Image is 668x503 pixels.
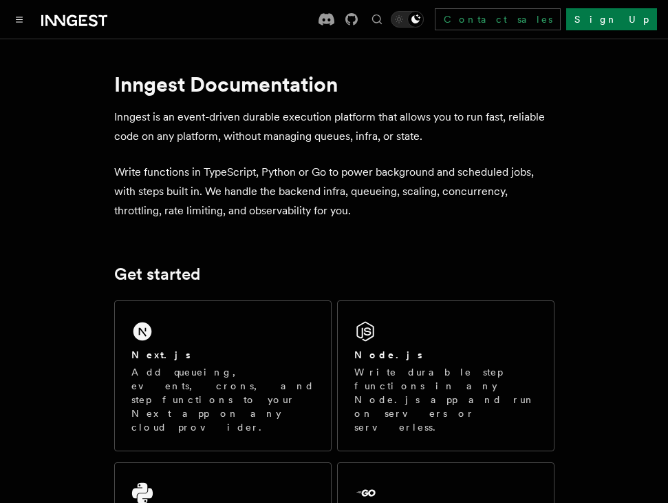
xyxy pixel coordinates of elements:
a: Sign Up [566,8,657,30]
p: Inngest is an event-driven durable execution platform that allows you to run fast, reliable code ... [114,107,554,146]
p: Write functions in TypeScript, Python or Go to power background and scheduled jobs, with steps bu... [114,163,554,220]
button: Toggle dark mode [391,11,424,28]
button: Find something... [369,11,385,28]
p: Write durable step functions in any Node.js app and run on servers or serverless. [354,365,537,434]
h1: Inngest Documentation [114,72,554,96]
a: Get started [114,265,200,284]
button: Toggle navigation [11,11,28,28]
h2: Next.js [131,348,191,362]
a: Next.jsAdd queueing, events, crons, and step functions to your Next app on any cloud provider. [114,300,332,451]
p: Add queueing, events, crons, and step functions to your Next app on any cloud provider. [131,365,314,434]
a: Contact sales [435,8,561,30]
a: Node.jsWrite durable step functions in any Node.js app and run on servers or serverless. [337,300,554,451]
h2: Node.js [354,348,422,362]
